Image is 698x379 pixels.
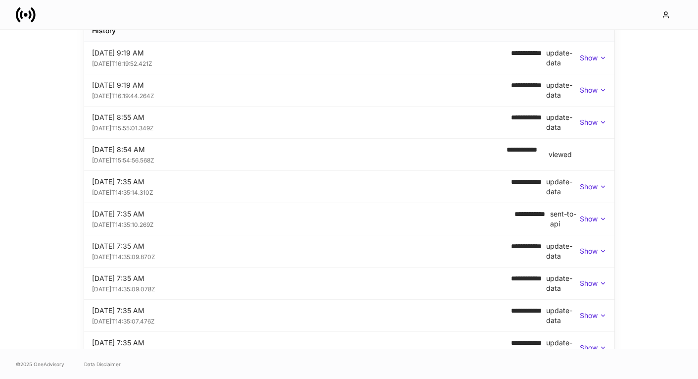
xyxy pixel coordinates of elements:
[84,360,121,368] a: Data Disclaimer
[92,48,511,58] div: [DATE] 9:19 AM
[84,42,614,74] div: [DATE] 9:19 AM[DATE]T16:19:52.421Z**** **** **update-dataShow
[84,74,614,106] div: [DATE] 9:19 AM[DATE]T16:19:44.264Z**** **** **update-dataShow
[84,171,614,203] div: [DATE] 7:35 AM[DATE]T14:35:14.310Z**** **** **update-dataShow
[84,332,614,364] div: [DATE] 7:35 AM[DATE]T14:35:04.501Z**** **** **update-dataShow
[546,80,580,100] div: update-data
[92,219,515,229] div: [DATE]T14:35:10.269Z
[92,177,511,187] div: [DATE] 7:35 AM
[92,80,511,90] div: [DATE] 9:19 AM
[580,278,598,288] p: Show
[546,177,580,197] div: update-data
[546,48,580,68] div: update-data
[92,273,511,283] div: [DATE] 7:35 AM
[580,117,598,127] p: Show
[92,241,511,251] div: [DATE] 7:35 AM
[546,112,580,132] div: update-data
[92,316,511,325] div: [DATE]T14:35:07.476Z
[580,311,598,321] p: Show
[92,209,515,219] div: [DATE] 7:35 AM
[84,203,614,235] div: [DATE] 7:35 AM[DATE]T14:35:10.269Z**** **** **sent-to-apiShow
[92,145,499,155] div: [DATE] 8:54 AM
[550,209,580,229] div: sent-to-api
[546,273,580,293] div: update-data
[92,283,511,293] div: [DATE]T14:35:09.078Z
[92,90,511,100] div: [DATE]T16:19:44.264Z
[84,235,614,267] div: [DATE] 7:35 AM[DATE]T14:35:09.870Z**** **** **update-dataShow
[92,338,511,348] div: [DATE] 7:35 AM
[580,246,598,256] p: Show
[546,306,580,325] div: update-data
[92,122,511,132] div: [DATE]T15:55:01.349Z
[580,214,598,224] p: Show
[546,338,580,358] div: update-data
[16,360,64,368] span: © 2025 OneAdvisory
[84,268,614,299] div: [DATE] 7:35 AM[DATE]T14:35:09.078Z**** **** **update-dataShow
[92,348,511,358] div: [DATE]T14:35:04.501Z
[580,53,598,63] p: Show
[549,150,572,160] div: viewed
[92,58,511,68] div: [DATE]T16:19:52.421Z
[92,187,511,197] div: [DATE]T14:35:14.310Z
[84,300,614,331] div: [DATE] 7:35 AM[DATE]T14:35:07.476Z**** **** **update-dataShow
[580,343,598,353] p: Show
[580,85,598,95] p: Show
[92,306,511,316] div: [DATE] 7:35 AM
[92,251,511,261] div: [DATE]T14:35:09.870Z
[84,107,614,138] div: [DATE] 8:55 AM[DATE]T15:55:01.349Z**** **** **update-dataShow
[92,155,499,164] div: [DATE]T15:54:56.568Z
[92,112,511,122] div: [DATE] 8:55 AM
[92,26,116,36] div: History
[546,241,580,261] div: update-data
[580,182,598,192] p: Show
